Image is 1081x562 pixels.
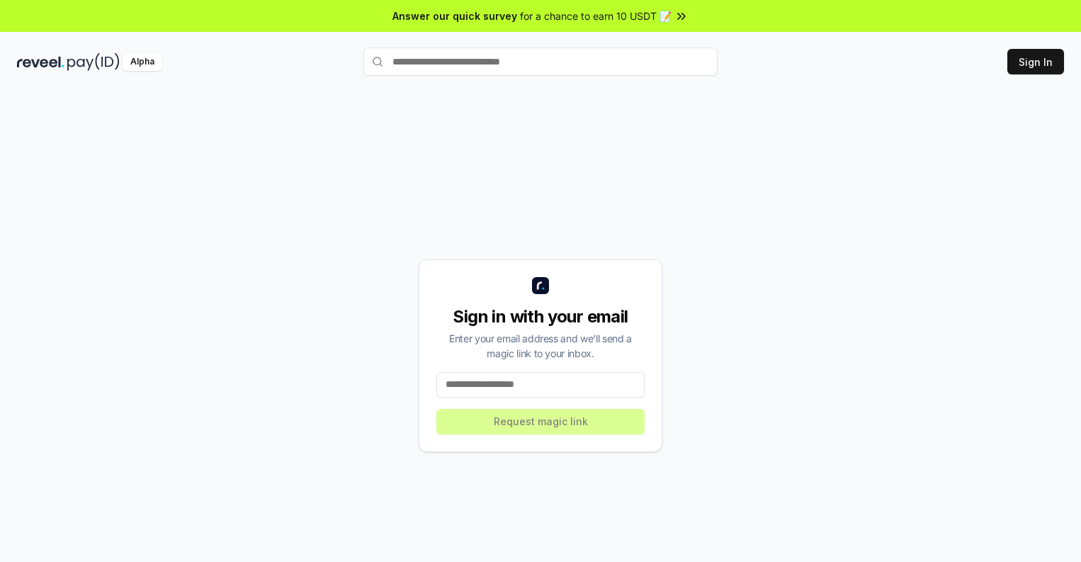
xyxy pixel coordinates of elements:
[520,9,672,23] span: for a chance to earn 10 USDT 📝
[392,9,517,23] span: Answer our quick survey
[532,277,549,294] img: logo_small
[1007,49,1064,74] button: Sign In
[67,53,120,71] img: pay_id
[123,53,162,71] div: Alpha
[17,53,64,71] img: reveel_dark
[436,331,645,361] div: Enter your email address and we’ll send a magic link to your inbox.
[436,305,645,328] div: Sign in with your email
